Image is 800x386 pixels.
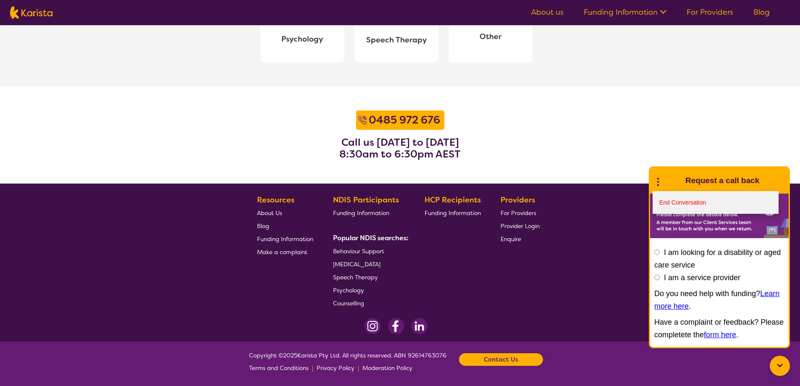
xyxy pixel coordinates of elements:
b: Providers [501,195,535,205]
span: Moderation Policy [362,364,412,372]
a: For Providers [687,7,733,17]
span: Blog [257,222,269,230]
img: Karista [664,172,680,189]
span: Other [455,30,526,43]
span: Speech Therapy [333,273,378,281]
label: I am looking for a disability or aged care service [654,248,781,269]
span: Copyright © 2025 Karista Pty Ltd. All rights reserved. ABN 92614763076 [249,349,446,374]
p: | [312,362,313,374]
p: Do you need help with funding? . [654,287,784,312]
a: Enquire [501,232,540,245]
h3: Call us [DATE] to [DATE] 8:30am to 6:30pm AEST [339,137,461,160]
b: Contact Us [484,353,518,366]
img: Karista offline chat form to request call back [650,194,789,238]
a: Funding Information [584,7,666,17]
img: Call icon [358,116,367,124]
a: Funding Information [333,206,405,219]
a: Terms and Conditions [249,362,309,374]
a: Blog [753,7,770,17]
a: End Conversation [653,191,779,214]
a: Privacy Policy [317,362,354,374]
a: 0485 972 676 [367,113,442,128]
a: Provider Login [501,219,540,232]
label: I am a service provider [664,273,740,282]
b: HCP Recipients [425,195,481,205]
a: About Us [257,206,313,219]
a: form here [704,331,736,339]
span: Psychology [267,33,338,45]
a: Blog [257,219,313,232]
a: Make a complaint [257,245,313,258]
b: NDIS Participants [333,195,399,205]
img: LinkedIn [411,318,428,334]
p: | [358,362,359,374]
span: Enquire [501,235,521,243]
span: Counselling [333,299,364,307]
a: Funding Information [425,206,481,219]
a: Psychology [333,284,405,297]
span: Behaviour Support [333,247,384,255]
img: Facebook [388,318,404,334]
span: Funding Information [425,209,481,217]
span: Provider Login [501,222,540,230]
a: Behaviour Support [333,244,405,257]
img: Instagram [365,318,381,334]
a: Counselling [333,297,405,310]
span: Privacy Policy [317,364,354,372]
a: [MEDICAL_DATA] [333,257,405,270]
h1: Request a call back [685,174,759,187]
span: Funding Information [333,209,389,217]
a: About us [531,7,564,17]
a: Funding Information [257,232,313,245]
a: Moderation Policy [362,362,412,374]
b: 0485 972 676 [369,113,440,127]
a: For Providers [501,206,540,219]
span: For Providers [501,209,536,217]
span: About Us [257,209,282,217]
b: Resources [257,195,294,205]
a: Speech Therapy [333,270,405,284]
span: Terms and Conditions [249,364,309,372]
img: Karista logo [10,6,52,19]
span: Make a complaint [257,248,307,256]
span: [MEDICAL_DATA] [333,260,380,268]
b: Popular NDIS searches: [333,234,409,242]
span: Psychology [333,286,364,294]
span: Speech Therapy [361,34,432,46]
p: Have a complaint or feedback? Please completete the . [654,316,784,341]
span: Funding Information [257,235,313,243]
